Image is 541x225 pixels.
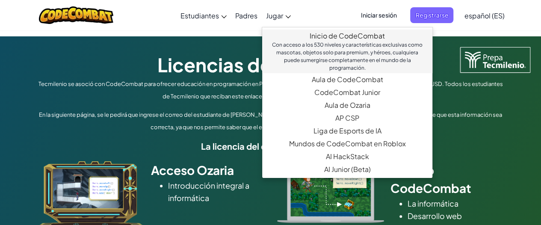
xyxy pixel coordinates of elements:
a: AI Junior (Beta)Introduce AI generativo multimodal en una plataforma simple e intuitiva diseñada ... [262,163,432,176]
span: Jugar [266,11,283,20]
h2: Acceso Ozaria [151,161,264,179]
button: Registrarse [410,7,453,23]
a: AP CSPRespaldado por la Junta Universitaria, nuestro plan de estudios AP CSP ofrece herramientas ... [262,112,432,124]
img: Tecmilenio logo [460,47,530,73]
a: Jugar [262,4,295,27]
a: español (ES) [460,4,508,27]
a: Aula de CodeCombat [262,73,432,86]
a: CodeCombat JuniorNuestro plan de estudios insignia para K-5 presenta una progresión de niveles de... [262,86,432,99]
span: español (ES) [464,11,504,20]
a: Estudiantes [176,4,231,27]
span: Estudiantes [180,11,219,20]
p: En la siguiente página, se le pedirá que ingrese el correo del estudiante de [PERSON_NAME]. Ejemp... [35,109,506,133]
a: Mundos de CodeCombat en RobloxEste MMORPG enseña a programar en Lua y proporciona una plataforma ... [262,137,432,150]
img: type_real_code.png [277,161,384,223]
h5: La licencia del estudiante incluye: [35,139,506,153]
li: La informática [408,197,504,210]
a: Aula de OzariaUna narrativa encantadora de aventura de codificación que establece los fundamentos... [262,99,432,112]
li: Desarrollo web [408,210,504,222]
a: Inicio de CodeCombatCon acceso a los 530 niveles y características exclusivas como mascotas, obje... [262,30,432,73]
li: Introducción integral a informática [168,179,264,204]
button: Iniciar sesión [355,7,402,23]
h2: Acceso CodeCombat [390,161,504,197]
div: Con acceso a los 530 niveles y características exclusivas como mascotas, objetos solo para premiu... [271,41,424,72]
a: Liga de Esports de IAUna plataforma de esports de codificación competitiva épica que fomenta la p... [262,124,432,137]
h1: Licencias de Estudiantes [35,51,506,78]
a: Padres [231,4,262,27]
img: CodeCombat logo [39,6,114,24]
a: AI HackStackLa primera herramienta de IA generativa específicamente creada para los nuevos en IA ... [262,150,432,163]
p: Tecmilenio se asoció con CodeCombat para ofrecer educación en programación en Python, basada en j... [35,78,506,103]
